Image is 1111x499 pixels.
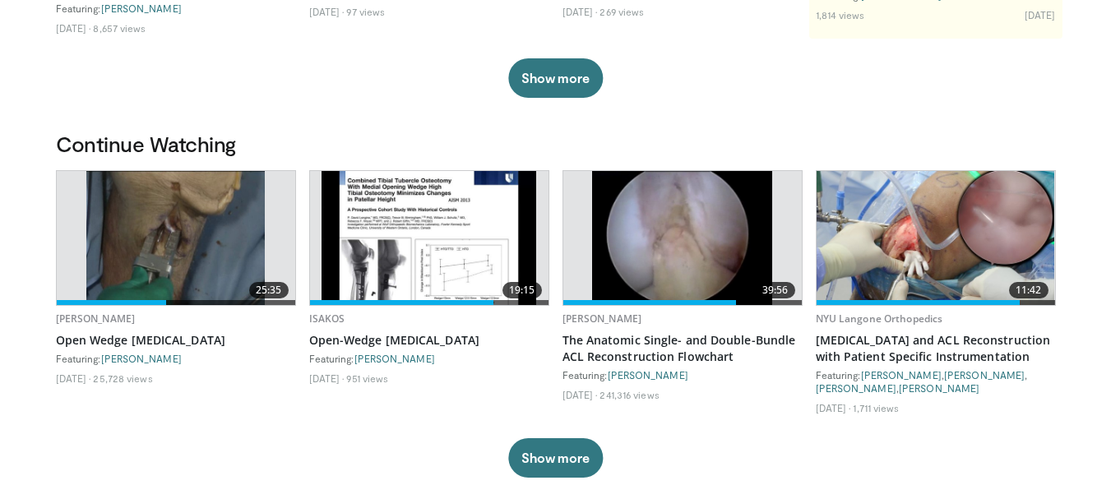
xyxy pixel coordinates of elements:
h3: Continue Watching [56,131,1056,157]
li: 97 views [346,5,385,18]
div: Featuring: , , , [816,368,1056,395]
li: [DATE] [309,372,345,385]
a: [MEDICAL_DATA] and ACL Reconstruction with Patient Specific Instrumentation [816,332,1056,365]
a: 39:56 [563,171,802,305]
a: [PERSON_NAME] [608,369,688,381]
a: [PERSON_NAME] [101,353,182,364]
li: [DATE] [309,5,345,18]
li: 269 views [599,5,644,18]
img: 80026a5a-9df5-4afb-a873-2284ee1d96c5.jpg.620x360_q85_upscale.jpg [817,171,1055,305]
li: [DATE] [562,388,598,401]
li: [DATE] [56,372,91,385]
button: Show more [508,438,603,478]
a: [PERSON_NAME] [56,312,136,326]
div: Featuring: [56,2,296,15]
a: NYU Langone Orthopedics [816,312,943,326]
a: 11:42 [817,171,1055,305]
img: Fu_0_3.png.620x360_q85_upscale.jpg [592,171,773,305]
div: Featuring: [309,352,549,365]
li: 951 views [346,372,388,385]
a: Open Wedge [MEDICAL_DATA] [56,332,296,349]
span: 25:35 [249,282,289,298]
a: Open-Wedge [MEDICAL_DATA] [309,332,549,349]
li: 25,728 views [93,372,152,385]
button: Show more [508,58,603,98]
li: [DATE] [816,401,851,414]
li: [DATE] [1025,8,1056,21]
div: Featuring: [56,352,296,365]
a: 19:15 [310,171,549,305]
span: 19:15 [502,282,542,298]
a: 25:35 [57,171,295,305]
li: 241,316 views [599,388,659,401]
a: [PERSON_NAME] [861,369,942,381]
li: 1,814 views [816,8,865,21]
a: [PERSON_NAME] [899,382,979,394]
a: [PERSON_NAME] [944,369,1025,381]
a: [PERSON_NAME] [101,2,182,14]
div: Featuring: [562,368,803,381]
img: 1390019_3.png.620x360_q85_upscale.jpg [86,171,266,305]
li: 1,711 views [853,401,899,414]
img: 37f9a70c-0f71-4e49-bee6-2fb19fe6ce83.620x360_q85_upscale.jpg [322,171,536,305]
a: ISAKOS [309,312,345,326]
a: [PERSON_NAME] [562,312,642,326]
li: 8,657 views [93,21,146,35]
li: [DATE] [56,21,91,35]
a: The Anatomic Single- and Double-Bundle ACL Reconstruction Flowchart [562,332,803,365]
span: 39:56 [756,282,795,298]
span: 11:42 [1009,282,1049,298]
a: [PERSON_NAME] [816,382,896,394]
a: [PERSON_NAME] [354,353,435,364]
li: [DATE] [562,5,598,18]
